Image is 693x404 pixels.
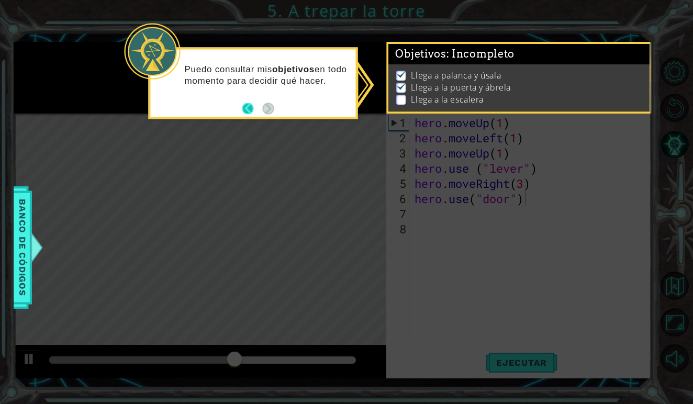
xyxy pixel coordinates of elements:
[263,103,274,114] button: Next
[395,48,515,61] span: Objetivos
[14,193,31,301] span: Banco de códigos
[185,63,349,86] p: Puedo consultar mis en todo momento para decidir qué hacer.
[446,48,515,60] span: : Incompleto
[396,70,407,78] img: Check mark for checkbox
[411,70,501,81] p: Llega a palanca y úsala
[396,82,407,90] img: Check mark for checkbox
[411,94,483,105] p: Llega a la escalera
[411,82,510,93] p: Llega a la puerta y ábrela
[242,103,263,114] button: Back
[272,64,315,74] strong: objetivos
